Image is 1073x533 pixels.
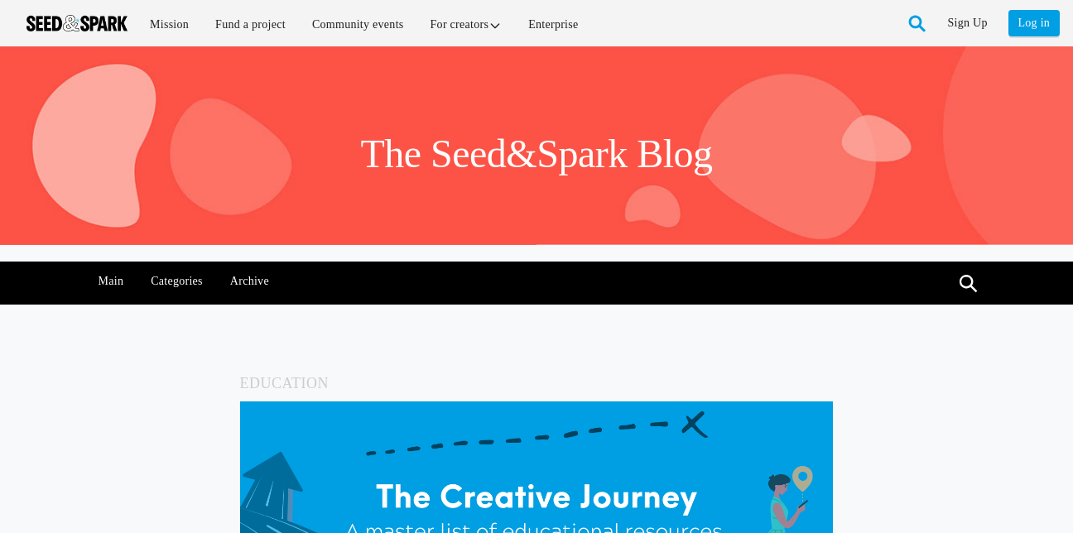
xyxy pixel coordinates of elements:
[948,10,988,36] a: Sign Up
[138,7,200,42] a: Mission
[89,262,132,301] a: Main
[517,7,589,42] a: Enterprise
[240,371,834,396] h5: Education
[26,15,128,31] img: Seed amp; Spark
[1008,10,1060,36] a: Log in
[360,129,712,179] h1: The Seed&Spark Blog
[301,7,416,42] a: Community events
[221,262,277,301] a: Archive
[204,7,297,42] a: Fund a project
[419,7,514,42] a: For creators
[142,262,212,301] a: Categories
